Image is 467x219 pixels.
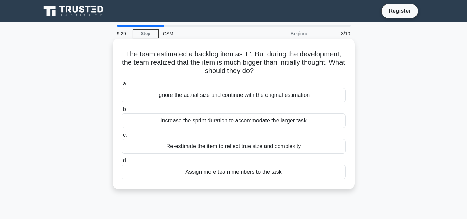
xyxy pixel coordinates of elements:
div: 9:29 [113,27,133,40]
div: Ignore the actual size and continue with the original estimation [122,88,346,102]
div: Increase the sprint duration to accommodate the larger task [122,113,346,128]
a: Stop [133,29,159,38]
span: b. [123,106,128,112]
h5: The team estimated a backlog item as 'L'. But during the development, the team realized that the ... [121,50,346,75]
div: 3/10 [314,27,355,40]
span: a. [123,81,128,86]
div: CSM [159,27,254,40]
div: Assign more team members to the task [122,165,346,179]
div: Beginner [254,27,314,40]
span: c. [123,132,127,138]
a: Register [384,7,415,15]
span: d. [123,157,128,163]
div: Re-estimate the item to reflect true size and complexity [122,139,346,154]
